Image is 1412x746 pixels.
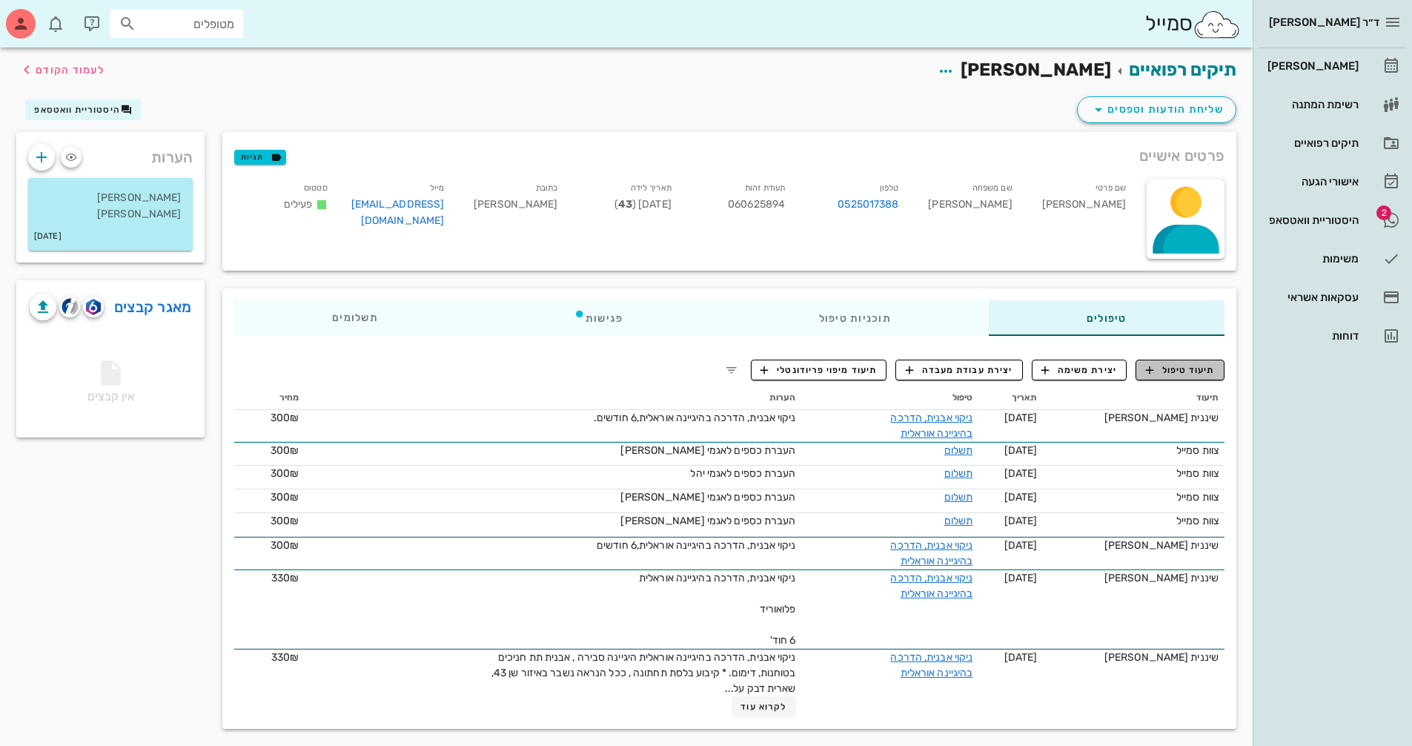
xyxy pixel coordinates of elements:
div: רשימת המתנה [1264,99,1359,110]
strong: 43 [618,198,632,211]
a: עסקאות אשראי [1259,280,1406,315]
div: צוות סמייל [1049,513,1219,529]
button: תיעוד טיפול [1136,360,1224,380]
div: עסקאות אשראי [1264,291,1359,303]
span: 300₪ [271,539,299,552]
div: סמייל [1145,8,1241,40]
span: העברת כספים לאגמי [PERSON_NAME] [620,491,795,504]
small: כתובת [536,183,558,193]
button: תיעוד מיפוי פריודונטלי [751,360,887,380]
div: משימות [1264,253,1359,265]
div: [PERSON_NAME] [910,176,1024,238]
a: תשלום [944,491,973,504]
small: תאריך לידה [631,183,672,193]
div: שיננית [PERSON_NAME] [1049,570,1219,586]
small: תעודת זהות [745,183,785,193]
span: [DATE] ( ) [614,198,672,211]
span: תשלומים [332,313,378,323]
a: רשימת המתנה [1259,87,1406,122]
div: פגישות [476,300,721,336]
div: היסטוריית וואטסאפ [1264,214,1359,226]
small: סטטוס [304,183,328,193]
span: 300₪ [271,515,299,527]
span: 300₪ [271,412,299,424]
small: טלפון [880,183,899,193]
span: ניקוי אבנית, הדרכה בהיגיינה אוראלית,6 חודשים. [594,412,796,424]
small: שם משפחה [972,183,1012,193]
button: לעמוד הקודם [18,56,105,83]
a: מאגר קבצים [114,295,192,319]
a: אישורי הגעה [1259,164,1406,199]
span: 300₪ [271,444,299,457]
span: ניקוי אבנית, הדרכה בהיגיינה אוראלית היגיינה סבירה , אבנית תת חניכים בטוחנות, דימום. * קיבוע בלסת ... [491,651,796,695]
span: [DATE] [1004,539,1038,552]
a: דוחות [1259,318,1406,354]
div: אישורי הגעה [1264,176,1359,188]
span: [DATE] [1004,572,1038,584]
span: [DATE] [1004,515,1038,527]
span: 330₪ [271,572,299,584]
div: צוות סמייל [1049,466,1219,481]
span: תגיות [241,151,279,164]
span: [DATE] [1004,651,1038,664]
span: העברת כספים לאגמי יהל [690,467,795,480]
span: 060625894 [728,198,785,211]
th: טיפול [802,386,979,410]
span: פעילים [284,198,313,211]
span: תג [44,12,53,21]
div: [PERSON_NAME] [1024,176,1138,238]
span: פרטים אישיים [1139,144,1224,168]
span: ניקוי אבנית, הדרכה בהיגיינה אוראלית,6 חודשים [597,539,795,552]
span: 300₪ [271,467,299,480]
img: romexis logo [86,299,100,315]
span: 330₪ [271,651,299,664]
a: [EMAIL_ADDRESS][DOMAIN_NAME] [351,198,445,227]
span: היסטוריית וואטסאפ [34,105,120,115]
small: שם פרטי [1096,183,1126,193]
span: העברת כספים לאגמי [PERSON_NAME] [620,444,795,457]
span: [DATE] [1004,444,1038,457]
button: היסטוריית וואטסאפ [25,99,142,120]
span: אין קבצים [87,365,134,403]
span: לקרוא עוד [740,702,786,712]
small: מייל [430,183,444,193]
th: תאריך [978,386,1043,410]
span: [DATE] [1004,491,1038,504]
span: ניקוי אבנית, הדרכה בהיגיינה אוראלית פלואוריד 6 חוד' [639,572,796,647]
div: תיקים רפואיים [1264,137,1359,149]
div: שיננית [PERSON_NAME] [1049,650,1219,665]
span: שליחת הודעות וטפסים [1090,101,1224,119]
img: cliniview logo [62,298,79,315]
a: תשלום [944,444,973,457]
div: הערות [16,132,205,175]
div: טיפולים [989,300,1224,336]
p: [PERSON_NAME] [PERSON_NAME] [40,190,181,222]
div: שיננית [PERSON_NAME] [1049,538,1219,553]
a: ניקוי אבנית, הדרכה בהיגיינה אוראלית [890,572,972,600]
a: [PERSON_NAME] [1259,48,1406,84]
div: [PERSON_NAME] [1264,60,1359,72]
span: יצירת עבודת מעבדה [906,363,1012,377]
th: הערות [305,386,801,410]
div: צוות סמייל [1049,443,1219,458]
img: SmileCloud logo [1193,10,1241,39]
small: [DATE] [34,228,62,245]
a: ניקוי אבנית, הדרכה בהיגיינה אוראלית [890,539,972,567]
span: [PERSON_NAME] [474,198,557,211]
a: תיקים רפואיים [1129,59,1236,80]
span: [DATE] [1004,412,1038,424]
th: מחיר [234,386,305,410]
div: דוחות [1264,330,1359,342]
span: לעמוד הקודם [36,64,105,76]
div: תוכניות טיפול [721,300,989,336]
div: שיננית [PERSON_NAME] [1049,410,1219,426]
span: יצירת משימה [1041,363,1117,377]
span: תג [1376,205,1391,220]
button: תגיות [234,150,286,165]
th: תיעוד [1043,386,1224,410]
a: ניקוי אבנית, הדרכה בהיגיינה אוראלית [890,651,972,679]
span: ד״ר [PERSON_NAME] [1269,16,1379,29]
button: שליחת הודעות וטפסים [1077,96,1236,123]
a: תיקים רפואיים [1259,125,1406,161]
span: תיעוד מיפוי פריודונטלי [760,363,877,377]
